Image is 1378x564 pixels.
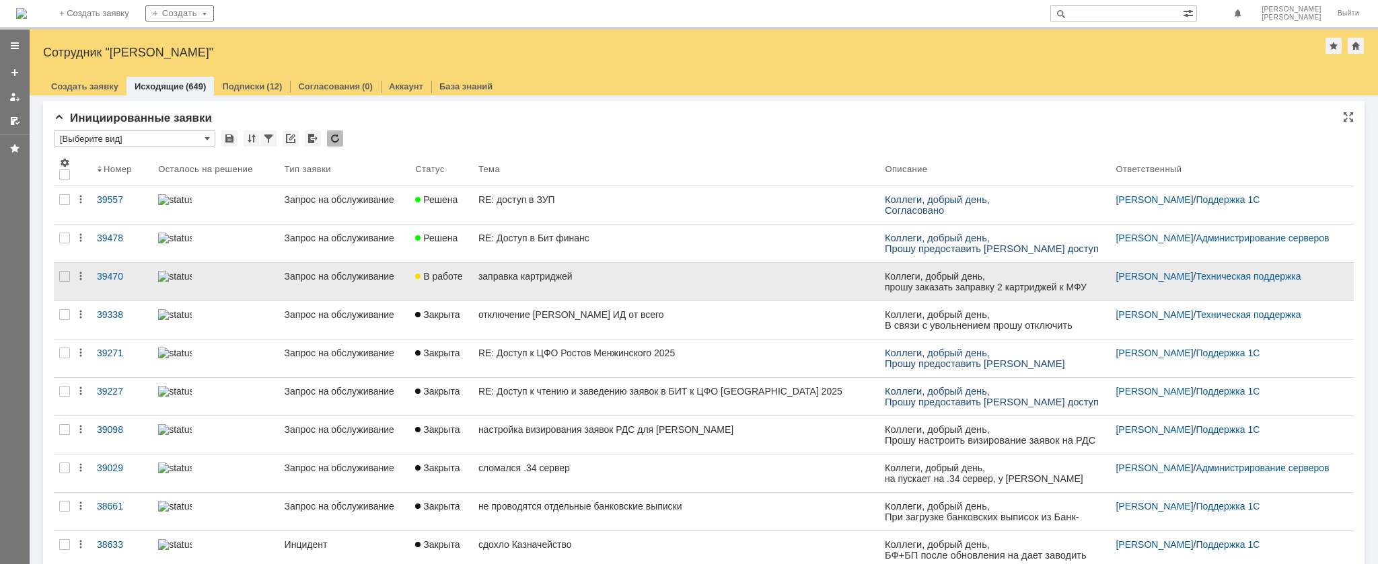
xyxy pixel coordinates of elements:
a: Запрос на обслуживание [279,301,410,339]
a: Запрос на обслуживание [279,225,410,262]
span: Решена [415,194,458,205]
div: Тип заявки [285,164,331,174]
span: . [137,109,139,120]
a: RE: Доступ к чтению и заведению заявок в БИТ к ЦФО [GEOGRAPHIC_DATA] 2025 [473,378,880,415]
img: statusbar-100 (1).png [158,539,192,550]
span: @sta [89,109,112,120]
span: .: [51,472,57,483]
a: Запрос на обслуживание [279,263,410,300]
div: / [1116,348,1348,358]
div: Создать [145,5,214,22]
div: Скопировать ссылку на список [283,130,299,147]
span: ru [83,427,92,438]
div: Действия [75,233,86,243]
div: Действия [75,309,86,320]
div: Действия [75,539,86,550]
span: Решена [415,233,458,243]
div: Статус [415,164,444,174]
span: . [81,109,84,120]
img: statusbar-100 (1).png [158,501,192,512]
a: statusbar-100 (1).png [153,378,279,415]
a: Техническая поддержка [1196,271,1301,282]
div: Инцидент [285,539,405,550]
a: [PERSON_NAME] [1116,424,1193,435]
a: Исходящие [135,81,184,91]
a: Запрос на обслуживание [279,493,410,530]
u: ЧТЕНИЕ [72,93,110,104]
a: настройка визирования заявок РДС для [PERSON_NAME] [473,416,880,454]
div: Обновлять список [327,130,343,147]
div: отключение [PERSON_NAME] ИД от всего [478,309,875,320]
a: www.stacargo.ru [10,495,83,506]
a: Мои заявки [4,86,26,108]
div: сдохло Казначейство [478,539,875,550]
span: @sta [89,195,112,206]
span: cargo [112,195,137,206]
div: RE: Доступ к чтению и заведению заявок в БИТ к ЦФО [GEOGRAPHIC_DATA] 2025 [478,386,875,397]
span: . [137,397,139,408]
span: Инициированные заявки [54,112,212,124]
span: cargo [112,249,137,259]
a: Техническая поддержка [1196,309,1301,320]
a: Поддержка 1С [1196,194,1260,205]
div: Действия [75,348,86,358]
a: Закрыта [410,416,473,454]
span: . [81,163,84,173]
span: . [81,152,84,163]
div: / [1116,462,1348,473]
span: @sta [89,141,112,152]
span: ru [141,451,150,462]
span: . [131,479,133,489]
div: 39029 [97,462,147,473]
span: Закрыта [415,309,460,320]
img: statusbar-100 (1).png [158,462,192,473]
span: 1. [16,43,36,54]
span: v [84,195,89,206]
span: В работе [415,271,462,282]
span: Закрыта [415,386,460,397]
span: . [81,397,84,408]
a: statusbar-100 (1).png [153,225,279,262]
img: statusbar-60 (1).png [158,271,192,282]
div: Осталось на решение [158,164,253,174]
a: statusbar-100 (1).png [153,339,279,377]
img: statusbar-100 (1).png [158,194,192,205]
span: @sta [89,249,112,259]
div: Запрос на обслуживание [285,309,405,320]
div: Действия [75,462,86,473]
a: Запрос на обслуживание [279,378,410,415]
div: Действия [75,386,86,397]
a: Закрыта [410,301,473,339]
span: . [81,173,84,184]
div: Действия [75,501,86,512]
a: Закрыта [410,454,473,492]
span: [PHONE_NUMBER] [57,472,145,483]
a: [PERSON_NAME] [1116,309,1193,320]
div: 39098 [97,424,147,435]
a: Запрос на обслуживание [279,339,410,377]
div: На всю страницу [1343,112,1354,122]
div: (0) [362,81,373,91]
span: ru [139,249,148,259]
a: statusbar-100 (1).png [153,416,279,454]
span: [STREET_ADDRESS] [10,460,108,471]
span: . [77,468,80,479]
a: RE: Доступ в Бит финанс [473,225,880,262]
span: Моб [10,472,30,483]
a: 39227 [92,378,153,415]
a: Поддержка 1С [1196,424,1260,435]
div: 39271 [97,348,147,358]
span: @sta [89,120,112,130]
div: настройка визирования заявок РДС для [PERSON_NAME] [478,424,875,435]
div: Запрос на обслуживание [285,194,405,205]
div: Экспорт списка [305,130,321,147]
span: cargo [107,479,131,489]
span: a [27,427,32,438]
span: . [81,249,84,259]
span: Закрыта [415,501,460,512]
span: @sta [89,152,112,163]
a: отключение [PERSON_NAME] ИД от всего [473,301,880,339]
span: cargo [112,120,137,130]
div: 39338 [97,309,147,320]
